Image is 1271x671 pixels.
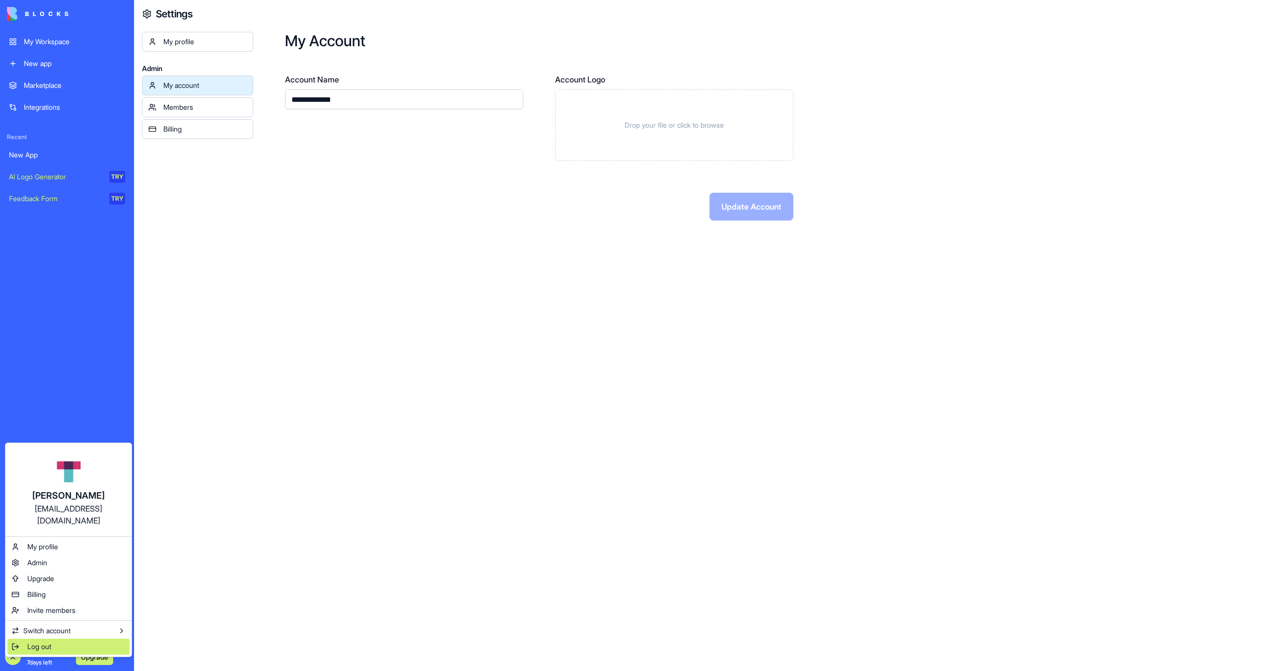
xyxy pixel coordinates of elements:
a: Billing [7,587,130,602]
span: Upgrade [27,574,54,584]
span: Recent [3,133,131,141]
span: Invite members [27,605,75,615]
div: Feedback Form [9,194,102,204]
span: Switch account [23,626,71,636]
span: Admin [27,558,47,568]
a: Admin [7,555,130,571]
div: TRY [109,171,125,183]
div: [PERSON_NAME] [15,489,122,503]
div: TRY [109,193,125,205]
span: Billing [27,590,46,599]
img: ACg8ocKSWb3f5yRBDkzoCcgz_5fcZwtAdBns5NoV2UV5krt7lS9bWffwBg=s96-c [53,453,84,485]
div: AI Logo Generator [9,172,102,182]
a: Upgrade [7,571,130,587]
a: [PERSON_NAME][EMAIL_ADDRESS][DOMAIN_NAME] [7,445,130,534]
span: Log out [27,642,51,652]
div: [EMAIL_ADDRESS][DOMAIN_NAME] [15,503,122,526]
a: My profile [7,539,130,555]
div: New App [9,150,125,160]
span: My profile [27,542,58,552]
a: Invite members [7,602,130,618]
